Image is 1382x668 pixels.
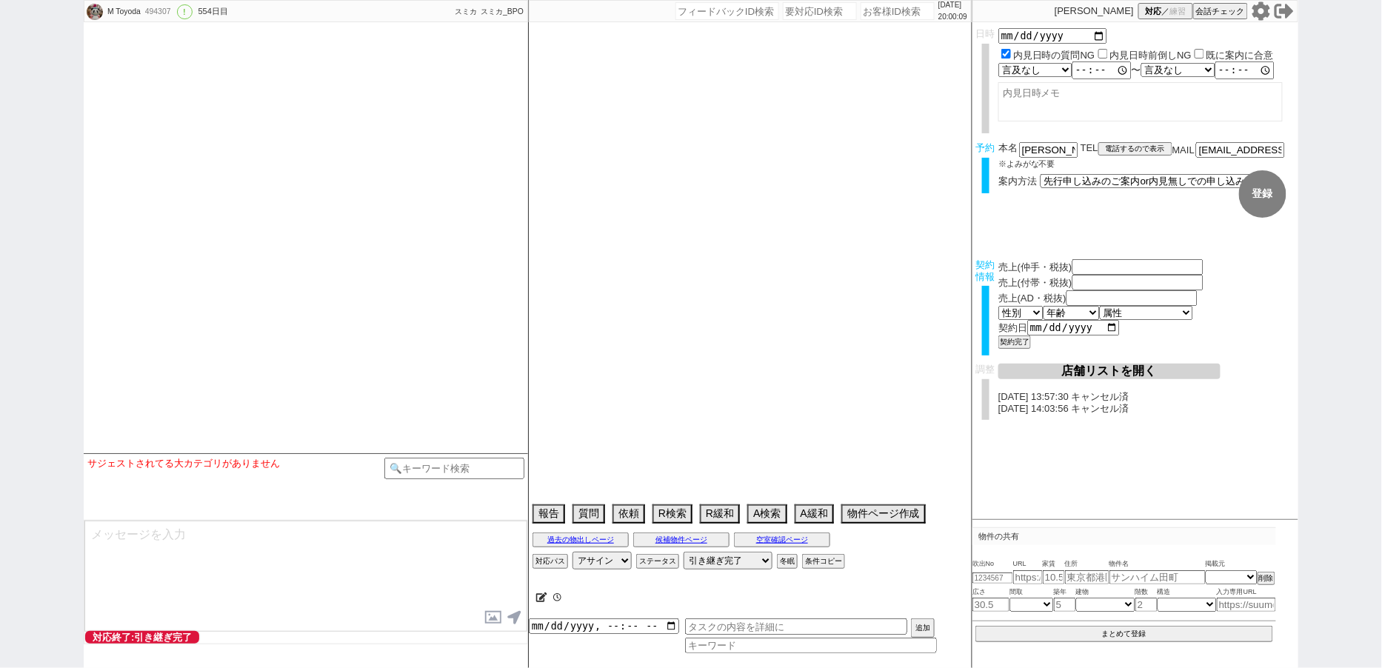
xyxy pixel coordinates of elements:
input: 🔍キーワード検索 [384,458,524,479]
button: 物件ページ作成 [841,504,926,524]
div: 売上(付帯・税抜) [998,275,1295,290]
span: 案内方法 [998,176,1037,187]
span: 対応 [1146,6,1162,17]
button: 会話チェック [1193,3,1248,19]
div: 554日目 [198,6,228,18]
button: A検索 [747,504,787,524]
button: 質問 [573,504,605,524]
input: タスクの内容を詳細に [685,618,907,635]
span: スミカ [455,7,477,16]
label: 内見日時の質問NG [1013,50,1095,61]
button: ステータス [636,554,679,569]
span: 本名 [998,142,1018,158]
span: スミカ_BPO [481,7,524,16]
input: サンハイム田町 [1109,570,1206,584]
span: 対応終了:引き継ぎ完了 [85,631,199,644]
button: 契約完了 [998,335,1031,349]
input: https://suumo.jp/chintai/jnc_000022489271 [1013,570,1043,584]
button: 登録 [1239,170,1286,218]
button: まとめて登録 [975,626,1273,642]
span: 階数 [1135,587,1158,598]
button: 対応パス [533,554,568,569]
span: 入力専用URL [1217,587,1276,598]
div: 〜 [998,61,1295,79]
span: 練習 [1170,6,1186,17]
button: 過去の物出しページ [533,532,629,547]
div: 契約日 [998,320,1295,335]
p: [DATE] 14:03:56 キャンセル済 [998,403,1295,415]
p: [DATE] 13:57:30 キャンセル済 [998,391,1295,403]
span: ※よみがな不要 [998,159,1055,168]
span: TEL [1081,142,1098,153]
input: 要対応ID検索 [783,2,857,20]
button: R検索 [652,504,692,524]
button: 候補物件ページ [633,532,730,547]
span: 調整 [976,364,995,375]
span: 家賃 [1043,558,1065,570]
input: お客様ID検索 [861,2,935,20]
label: 既に案内に合意 [1206,50,1274,61]
button: 店舗リストを開く [998,364,1221,379]
span: 築年 [1054,587,1076,598]
input: フィードバックID検索 [675,2,779,20]
span: MAIL [1172,144,1195,156]
button: 冬眠 [777,554,798,569]
span: 物件名 [1109,558,1206,570]
button: 空室確認ページ [734,532,830,547]
span: 契約情報 [976,259,995,282]
img: 0hWf7mkIhYCEkaFCCI_Od2NmpECyM5ZVFbMyZPKCccVHpwd08eZHoQL31HUnAndB9KNHZPLSpEXn4WB38vBEL0fR0kVn4jIEk... [87,4,103,20]
span: 会話チェック [1196,6,1245,17]
span: 間取 [1009,587,1054,598]
button: 電話するので表示 [1098,142,1172,156]
div: 売上(AD・税抜) [998,290,1295,306]
input: https://suumo.jp/chintai/jnc_000022489271 [1217,598,1276,612]
button: 依頼 [612,504,645,524]
p: 物件の共有 [972,527,1276,545]
button: 削除 [1258,572,1275,585]
div: M Toyoda [105,6,141,18]
span: 予約 [976,142,995,153]
div: 売上(仲手・税抜) [998,259,1295,275]
input: 30.5 [972,598,1009,612]
button: R緩和 [700,504,740,524]
span: 日時 [976,28,995,39]
input: 10.5 [1043,570,1065,584]
span: 住所 [1065,558,1109,570]
input: 1234567 [972,572,1013,584]
input: 2 [1135,598,1158,612]
button: 対応／練習 [1138,3,1193,19]
div: 494307 [141,6,174,18]
div: サジェストされてる大カテゴリがありません [87,458,384,470]
span: 吹出No [972,558,1013,570]
input: 5 [1054,598,1076,612]
button: 報告 [533,504,565,524]
button: 条件コピー [802,554,845,569]
span: 構造 [1158,587,1217,598]
label: 内見日時前倒しNG [1110,50,1192,61]
span: 掲載元 [1206,558,1226,570]
button: A緩和 [795,504,834,524]
p: 20:00:09 [938,11,967,23]
input: 東京都港区海岸３ [1065,570,1109,584]
span: URL [1013,558,1043,570]
p: [PERSON_NAME] [1055,5,1134,17]
input: キーワード [685,638,937,653]
button: 追加 [911,618,935,638]
span: 広さ [972,587,1009,598]
div: ! [177,4,193,19]
span: 建物 [1076,587,1135,598]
